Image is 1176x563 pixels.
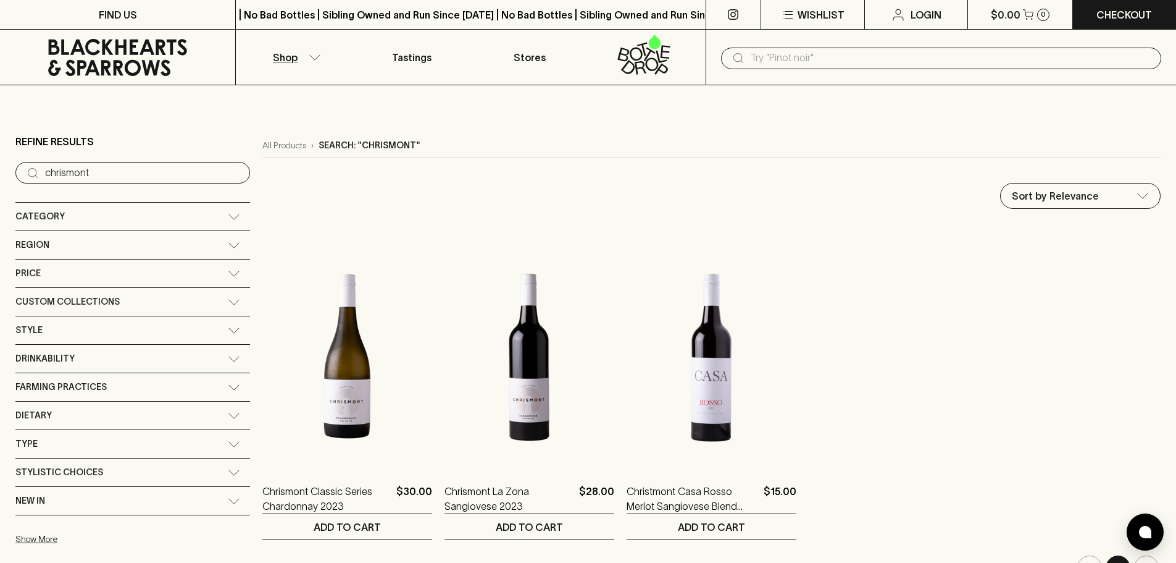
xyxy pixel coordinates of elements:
div: Custom Collections [15,288,250,316]
div: New In [15,487,250,515]
a: Christmont Casa Rosso Merlot Sangiovese Blend 2022 [627,484,759,514]
p: Stores [514,50,546,65]
p: ADD TO CART [678,520,745,535]
a: Chrismont La Zona Sangiovese 2023 [444,484,574,514]
span: Price [15,266,41,281]
button: ADD TO CART [262,514,432,540]
span: Category [15,209,65,224]
span: Region [15,237,49,253]
div: Farming Practices [15,373,250,401]
button: ADD TO CART [444,514,614,540]
div: Drinkability [15,345,250,373]
p: $15.00 [764,484,796,514]
p: Refine Results [15,134,94,149]
img: Chrismont La Zona Sangiovese 2023 [444,249,614,465]
input: Try “Pinot noir” [45,163,240,183]
span: Drinkability [15,351,75,366]
img: bubble-icon [1139,526,1151,538]
a: Chrismont Classic Series Chardonnay 2023 [262,484,391,514]
button: Show More [15,527,177,552]
img: Chrismont Classic Series Chardonnay 2023 [262,249,432,465]
span: Stylistic Choices [15,465,103,480]
span: Style [15,323,43,338]
button: ADD TO CART [627,514,796,540]
p: $28.00 [579,484,614,514]
p: ADD TO CART [314,520,381,535]
button: Shop [236,30,353,85]
input: Try "Pinot noir" [751,48,1151,68]
p: Tastings [392,50,432,65]
div: Stylistic Choices [15,459,250,486]
span: Custom Collections [15,294,120,310]
p: › [311,139,314,152]
span: New In [15,493,45,509]
div: Region [15,231,250,259]
div: Category [15,203,250,231]
img: Christmont Casa Rosso Merlot Sangiovese Blend 2022 [627,249,796,465]
div: Style [15,316,250,344]
p: 0 [1041,11,1046,18]
p: Checkout [1096,7,1152,22]
a: Stores [471,30,588,85]
p: Login [911,7,941,22]
p: Sort by Relevance [1012,188,1099,203]
span: Farming Practices [15,379,107,395]
span: Dietary [15,408,52,423]
div: Sort by Relevance [1001,184,1160,208]
p: $30.00 [396,484,432,514]
div: Type [15,430,250,458]
a: Tastings [353,30,470,85]
p: Wishlist [798,7,844,22]
div: Price [15,260,250,287]
p: $0.00 [991,7,1020,22]
div: Dietary [15,402,250,430]
p: FIND US [99,7,137,22]
p: Search: "chrismont" [319,139,420,152]
p: ADD TO CART [496,520,563,535]
p: Shop [273,50,298,65]
span: Type [15,436,38,452]
a: All Products [262,139,306,152]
